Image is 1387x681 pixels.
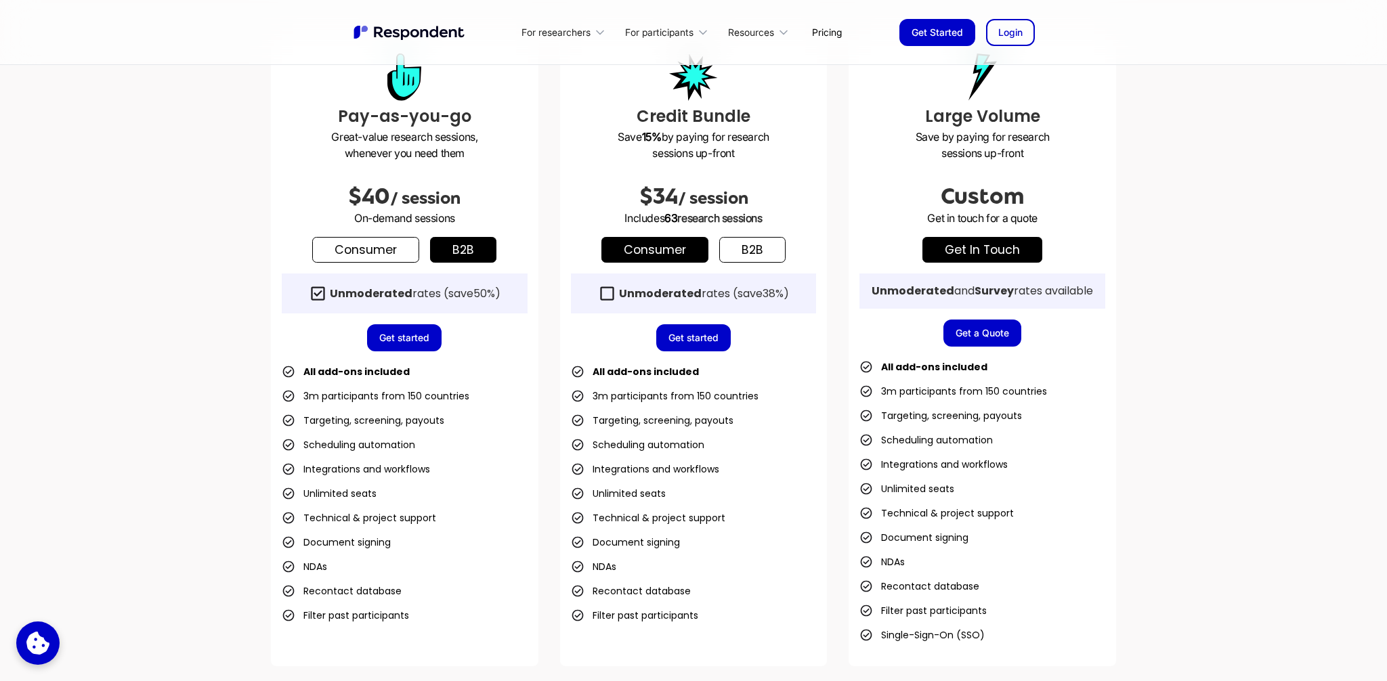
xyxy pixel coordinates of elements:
[282,557,327,576] li: NDAs
[282,129,528,161] p: Great-value research sessions, whenever you need them
[859,406,1022,425] li: Targeting, screening, payouts
[859,455,1008,474] li: Integrations and workflows
[975,283,1014,299] strong: Survey
[593,365,699,378] strong: All add-ons included
[656,324,731,351] a: Get started
[677,211,762,225] span: research sessions
[352,24,467,41] img: Untitled UI logotext
[571,533,680,552] li: Document signing
[859,601,987,620] li: Filter past participants
[282,508,436,527] li: Technical & project support
[571,411,733,430] li: Targeting, screening, payouts
[571,606,698,625] li: Filter past participants
[872,284,1093,298] div: and rates available
[899,19,975,46] a: Get Started
[619,287,789,301] div: rates (save )
[859,129,1105,161] p: Save by paying for research sessions up-front
[521,26,591,39] div: For researchers
[282,533,391,552] li: Document signing
[619,286,702,301] strong: Unmoderated
[986,19,1035,46] a: Login
[514,16,618,48] div: For researchers
[282,411,444,430] li: Targeting, screening, payouts
[941,184,1024,208] span: Custom
[282,210,528,226] p: On-demand sessions
[330,286,412,301] strong: Unmoderated
[642,130,662,144] strong: 15%
[943,320,1021,347] a: Get a Quote
[571,435,704,454] li: Scheduling automation
[282,484,377,503] li: Unlimited seats
[282,104,528,129] h3: Pay-as-you-go
[571,460,719,479] li: Integrations and workflows
[859,625,985,644] li: Single-Sign-On (SSO)
[390,189,461,208] span: / session
[872,283,954,299] strong: Unmoderated
[618,16,721,48] div: For participants
[430,237,496,263] a: b2b
[763,286,784,301] span: 38%
[859,552,905,571] li: NDAs
[571,581,691,600] li: Recontact database
[330,287,500,301] div: rates (save )
[571,210,817,226] p: Includes
[312,237,419,263] a: Consumer
[859,479,954,498] li: Unlimited seats
[282,581,402,600] li: Recontact database
[282,606,409,625] li: Filter past participants
[859,382,1047,401] li: 3m participants from 150 countries
[639,184,678,208] span: $34
[348,184,390,208] span: $40
[922,237,1042,263] a: get in touch
[881,360,987,374] strong: All add-ons included
[625,26,693,39] div: For participants
[721,16,801,48] div: Resources
[282,387,469,405] li: 3m participants from 150 countries
[664,211,677,225] span: 63
[303,365,410,378] strong: All add-ons included
[571,129,817,161] p: Save by paying for research sessions up-front
[473,286,495,301] span: 50%
[859,431,993,449] li: Scheduling automation
[352,24,467,41] a: home
[859,577,979,596] li: Recontact database
[571,484,666,503] li: Unlimited seats
[571,508,725,527] li: Technical & project support
[859,104,1105,129] h3: Large Volume
[367,324,442,351] a: Get started
[728,26,774,39] div: Resources
[571,104,817,129] h3: Credit Bundle
[282,460,430,479] li: Integrations and workflows
[719,237,786,263] a: b2b
[678,189,748,208] span: / session
[571,557,616,576] li: NDAs
[801,16,853,48] a: Pricing
[859,528,968,547] li: Document signing
[601,237,708,263] a: Consumer
[282,435,415,454] li: Scheduling automation
[859,210,1105,226] p: Get in touch for a quote
[859,504,1014,523] li: Technical & project support
[571,387,759,405] li: 3m participants from 150 countries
